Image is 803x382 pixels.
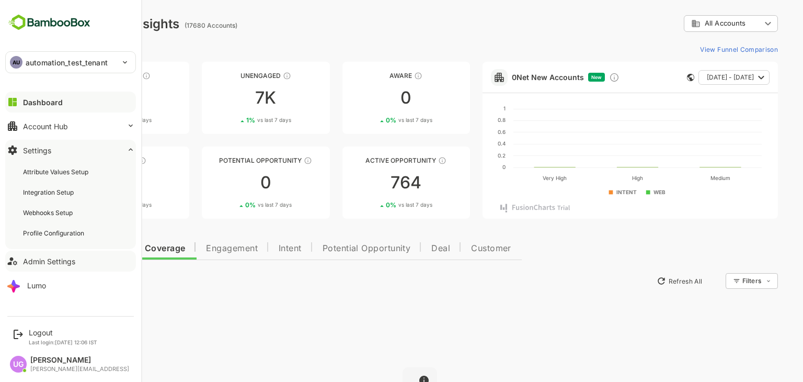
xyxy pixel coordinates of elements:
text: Very High [506,175,530,182]
div: Profile Configuration [23,229,86,238]
div: Filters [705,272,741,290]
div: Aware [306,72,433,80]
text: 1 [467,105,469,111]
a: UnengagedThese accounts have not shown enough engagement and need nurturing7K1%vs last 7 days [165,62,293,134]
button: Lumo [5,275,136,296]
text: 0.2 [461,152,469,159]
span: vs last 7 days [81,116,115,124]
div: All Accounts [647,14,741,34]
span: Deal [395,244,414,253]
div: 0 % [349,201,396,209]
a: Potential OpportunityThese accounts are MQAs and can be passed on to Inside Sales00%vs last 7 days [165,147,293,219]
div: [PERSON_NAME] [30,356,129,365]
ag: (17680 Accounts) [148,21,204,29]
span: vs last 7 days [221,116,255,124]
div: 0 [165,174,293,191]
div: These accounts have not been engaged with for a defined time period [106,72,114,80]
div: 0 [306,89,433,106]
text: 0 [466,164,469,170]
a: EngagedThese accounts are warm, further nurturing would qualify them to MQAs00%vs last 7 days [25,147,153,219]
div: All Accounts [655,19,725,28]
span: vs last 7 days [362,201,396,209]
div: Discover new ICP-fit accounts showing engagement — via intent surges, anonymous website visits, L... [572,72,583,83]
span: Customer [434,244,475,253]
div: 764 [306,174,433,191]
button: View Funnel Comparison [659,41,741,58]
div: 1 % [210,116,255,124]
div: Dashboard [23,98,63,107]
div: AUautomation_test_tenant [6,52,135,73]
div: These accounts have just entered the buying cycle and need further nurturing [377,72,386,80]
div: These accounts have not shown enough engagement and need nurturing [246,72,255,80]
div: Unreached [25,72,153,80]
span: vs last 7 days [221,201,255,209]
span: vs last 7 days [362,116,396,124]
a: UnreachedThese accounts have not been engaged with for a defined time period9K2%vs last 7 days [25,62,153,134]
div: Admin Settings [23,257,75,266]
text: Medium [674,175,694,181]
div: These accounts are MQAs and can be passed on to Inside Sales [267,156,276,165]
div: 0 % [209,201,255,209]
div: AU [10,56,22,69]
div: Dashboard Insights [25,16,143,31]
div: Webhooks Setup [23,208,75,217]
div: These accounts are warm, further nurturing would qualify them to MQAs [101,156,110,165]
text: 0.8 [461,117,469,123]
div: Unengaged [165,72,293,80]
span: [DATE] - [DATE] [670,71,717,84]
div: Filters [706,277,725,285]
div: Active Opportunity [306,156,433,164]
div: 7K [165,89,293,106]
div: This card does not support filter and segments [650,74,658,81]
div: Potential Opportunity [165,156,293,164]
button: Admin Settings [5,251,136,272]
span: All Accounts [668,19,709,27]
div: UG [10,356,27,373]
span: vs last 7 days [81,201,115,209]
span: New [555,74,565,80]
a: Active OpportunityThese accounts have open opportunities which might be at any of the Sales Stage... [306,147,433,219]
div: 0 % [68,201,115,209]
div: Settings [23,146,51,155]
button: Settings [5,140,136,161]
button: Dashboard [5,92,136,113]
span: Potential Opportunity [286,244,374,253]
p: automation_test_tenant [26,57,108,68]
div: [PERSON_NAME][EMAIL_ADDRESS] [30,366,129,373]
div: Logout [29,328,97,337]
div: Lumo [27,281,46,290]
div: These accounts have open opportunities which might be at any of the Sales Stages [401,156,410,165]
span: Engagement [169,244,221,253]
div: 0 % [349,116,396,124]
div: Engaged [25,156,153,164]
button: New Insights [25,272,101,290]
p: Last login: [DATE] 12:06 IST [29,339,97,345]
text: 0.4 [461,140,469,147]
img: BambooboxFullLogoMark.5f36c76dfaba33ec1ec1367b70bb1252.svg [5,13,94,32]
div: 2 % [69,116,115,124]
text: 0.6 [461,129,469,135]
button: Account Hub [5,116,136,137]
a: AwareThese accounts have just entered the buying cycle and need further nurturing00%vs last 7 days [306,62,433,134]
div: 9K [25,89,153,106]
div: Account Hub [23,122,68,131]
text: High [595,175,606,182]
div: Attribute Values Setup [23,167,90,176]
a: 0Net New Accounts [475,73,547,82]
div: 0 [25,174,153,191]
button: Refresh All [615,273,670,289]
span: Intent [242,244,265,253]
div: Integration Setup [23,188,76,197]
button: [DATE] - [DATE] [662,70,733,85]
span: Data Quality and Coverage [36,244,148,253]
